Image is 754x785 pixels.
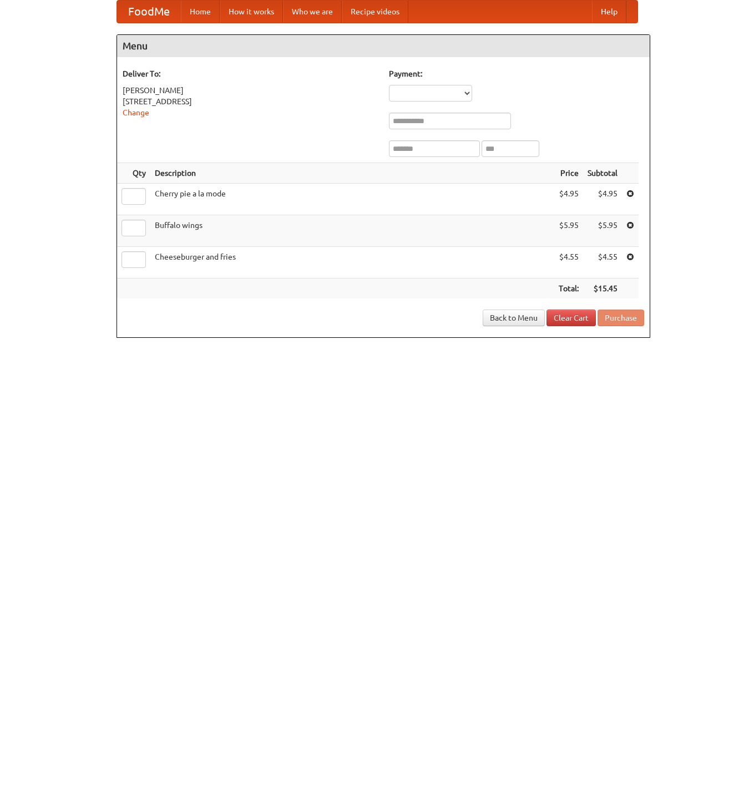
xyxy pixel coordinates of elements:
a: Change [123,108,149,117]
td: $4.95 [583,184,622,215]
th: $15.45 [583,278,622,299]
td: $5.95 [554,215,583,247]
a: Who we are [283,1,342,23]
th: Qty [117,163,150,184]
td: $4.95 [554,184,583,215]
a: Home [181,1,220,23]
a: Back to Menu [483,310,545,326]
a: FoodMe [117,1,181,23]
td: Cherry pie a la mode [150,184,554,215]
td: $4.55 [554,247,583,278]
h5: Payment: [389,68,644,79]
td: $4.55 [583,247,622,278]
div: [PERSON_NAME] [123,85,378,96]
th: Description [150,163,554,184]
div: [STREET_ADDRESS] [123,96,378,107]
button: Purchase [598,310,644,326]
td: Cheeseburger and fries [150,247,554,278]
a: Help [592,1,626,23]
h5: Deliver To: [123,68,378,79]
th: Subtotal [583,163,622,184]
td: Buffalo wings [150,215,554,247]
a: Recipe videos [342,1,408,23]
a: How it works [220,1,283,23]
th: Price [554,163,583,184]
a: Clear Cart [546,310,596,326]
h4: Menu [117,35,650,57]
td: $5.95 [583,215,622,247]
th: Total: [554,278,583,299]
